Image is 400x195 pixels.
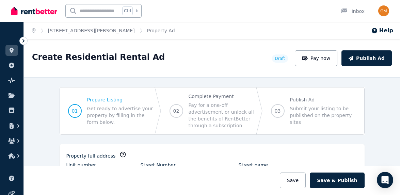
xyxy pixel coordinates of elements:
[66,162,96,168] label: Unit number
[189,102,255,129] span: Pay for a one-off advertisement or unlock all the benefits of RentBetter through a subscription
[295,50,338,66] button: Pay now
[11,6,57,16] img: RentBetter
[32,52,165,63] h1: Create Residential Rental Ad
[66,152,116,159] label: Property full address
[189,93,255,100] span: Complete Payment
[141,162,176,168] label: Street Number
[60,87,365,135] nav: Progress
[371,27,393,35] button: Help
[173,108,179,114] span: 02
[122,6,133,15] span: Ctrl
[87,96,153,103] span: Prepare Listing
[290,96,356,103] span: Publish Ad
[341,8,365,15] div: Inbox
[275,56,285,61] span: Draft
[310,173,364,188] button: Save & Publish
[341,50,392,66] button: Publish Ad
[378,5,389,16] img: Gopi Modi
[72,108,78,114] span: 01
[280,173,306,188] button: Save
[290,105,356,126] span: Submit your listing to be published on the property sites
[377,172,393,188] div: Open Intercom Messenger
[87,105,153,126] span: Get ready to advertise your property by filling in the form below.
[147,28,175,33] a: Property Ad
[239,162,268,168] label: Street name
[48,28,135,33] a: [STREET_ADDRESS][PERSON_NAME]
[135,8,138,14] span: k
[24,22,183,39] nav: Breadcrumb
[275,108,281,114] span: 03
